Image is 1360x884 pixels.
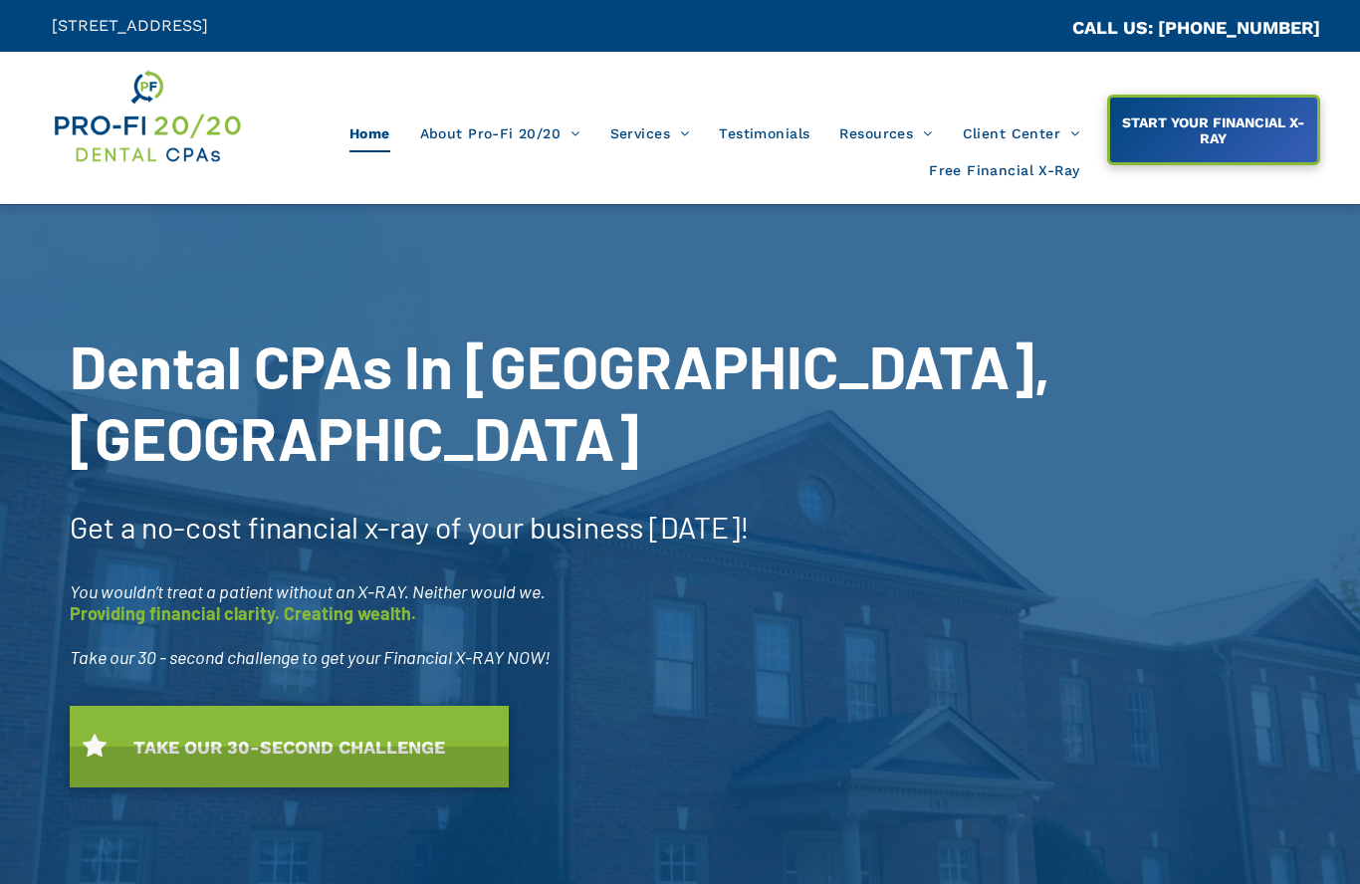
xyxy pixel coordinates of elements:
[70,646,551,668] span: Take our 30 - second challenge to get your Financial X-RAY NOW!
[1107,95,1320,165] a: START YOUR FINANCIAL X-RAY
[405,114,595,152] a: About Pro-Fi 20/20
[70,580,546,602] span: You wouldn’t treat a patient without an X-RAY. Neither would we.
[914,152,1094,190] a: Free Financial X-Ray
[70,706,509,787] a: TAKE OUR 30-SECOND CHALLENGE
[988,19,1072,38] span: CA::CALLC
[1072,17,1320,38] a: CALL US: [PHONE_NUMBER]
[948,114,1095,152] a: Client Center
[126,727,452,768] span: TAKE OUR 30-SECOND CHALLENGE
[141,509,429,545] span: no-cost financial x-ray
[435,509,750,545] span: of your business [DATE]!
[1111,105,1314,156] span: START YOUR FINANCIAL X-RAY
[70,602,416,624] span: Providing financial clarity. Creating wealth.
[824,114,947,152] a: Resources
[70,509,135,545] span: Get a
[52,67,242,166] img: Get Dental CPA Consulting, Bookkeeping, & Bank Loans
[704,114,824,152] a: Testimonials
[52,16,208,35] span: [STREET_ADDRESS]
[335,114,405,152] a: Home
[595,114,705,152] a: Services
[70,330,1050,473] span: Dental CPAs In [GEOGRAPHIC_DATA], [GEOGRAPHIC_DATA]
